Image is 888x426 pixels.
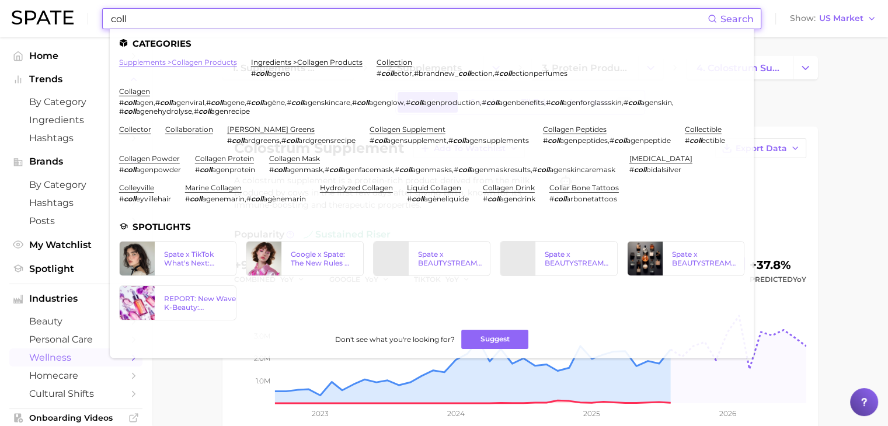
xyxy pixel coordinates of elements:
[119,98,730,116] div: , , , , , , , , , , ,
[787,11,879,26] button: ShowUS Market
[29,114,123,125] span: Ingredients
[386,136,447,145] span: agensupplement
[546,98,551,107] span: #
[251,58,363,67] a: ingredients >collagen products
[410,98,423,107] em: coll
[329,165,342,174] em: coll
[370,125,445,134] a: collagen supplement
[495,69,499,78] span: #
[646,165,681,174] span: oidalsilver
[9,366,142,385] a: homecare
[172,98,204,107] span: agenviral
[195,154,254,163] a: collagen protein
[287,98,291,107] span: #
[320,183,393,192] a: hydrolyzed collagen
[9,348,142,366] a: wellness
[9,260,142,278] a: Spotlight
[447,409,464,418] tspan: 2024
[124,98,136,107] em: coll
[155,98,160,107] span: #
[624,98,628,107] span: #
[483,183,535,192] a: collagen drink
[465,136,529,145] span: agensupplements
[685,136,689,145] span: #
[640,98,672,107] span: agenskin
[29,50,123,61] span: Home
[545,250,610,267] div: Spate x BEAUTYSTREAMS: Olfactory Notes
[160,98,172,107] em: coll
[281,136,286,145] span: #
[12,11,74,25] img: SPATE
[532,165,537,174] span: #
[499,69,511,78] em: coll
[548,136,560,145] em: coll
[549,165,615,174] span: agenskincaremask
[549,183,619,192] a: collar bone tattoos
[29,156,123,167] span: Brands
[407,183,461,192] a: liquid collagen
[325,165,329,174] span: #
[244,136,280,145] span: ardgreens
[393,69,412,78] span: ector
[471,69,493,78] span: ection
[399,165,412,174] em: coll
[9,212,142,230] a: Posts
[499,98,544,107] span: agenbenefits
[483,194,487,203] span: #
[369,98,404,107] span: agenglow
[190,194,202,203] em: coll
[720,13,754,25] span: Search
[29,239,123,250] span: My Watchlist
[200,165,212,174] em: coll
[251,98,263,107] em: coll
[291,98,304,107] em: coll
[119,125,151,134] a: collector
[454,165,458,174] span: #
[263,194,306,203] span: agènemarin
[298,136,356,145] span: ardgreensrecipe
[381,69,393,78] em: coll
[549,194,554,203] span: #
[554,194,566,203] em: coll
[185,194,190,203] span: #
[626,136,671,145] span: agenpeptide
[251,69,256,78] span: #
[500,241,617,276] a: Spate x BEAUTYSTREAMS: Olfactory Notes
[482,98,486,107] span: #
[537,165,549,174] em: coll
[414,69,458,78] span: #brandnew_
[185,183,242,192] a: marine collagen
[286,136,298,145] em: coll
[246,98,251,107] span: #
[119,154,180,163] a: collagen powder
[119,87,150,96] a: collagen
[29,179,123,190] span: by Category
[29,215,123,226] span: Posts
[634,165,646,174] em: coll
[269,165,274,174] span: #
[312,409,329,418] tspan: 2023
[583,409,600,418] tspan: 2025
[458,69,471,78] em: coll
[227,136,232,145] span: #
[610,136,614,145] span: #
[119,39,744,48] li: Categories
[29,74,123,85] span: Trends
[286,165,323,174] span: agenmask
[736,144,787,153] span: Export Data
[551,98,563,107] em: coll
[453,136,465,145] em: coll
[136,98,154,107] span: agen
[412,194,424,203] em: coll
[750,256,806,274] div: +37.8%
[370,136,529,145] div: ,
[202,194,245,203] span: agenemarin
[29,96,123,107] span: by Category
[164,250,227,267] div: Spate x TikTok What's Next: Beauty Edition
[195,165,200,174] span: #
[304,98,350,107] span: agenskincare
[9,290,142,308] button: Industries
[211,107,250,116] span: agenrecipe
[29,316,123,327] span: beauty
[223,98,245,107] span: agene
